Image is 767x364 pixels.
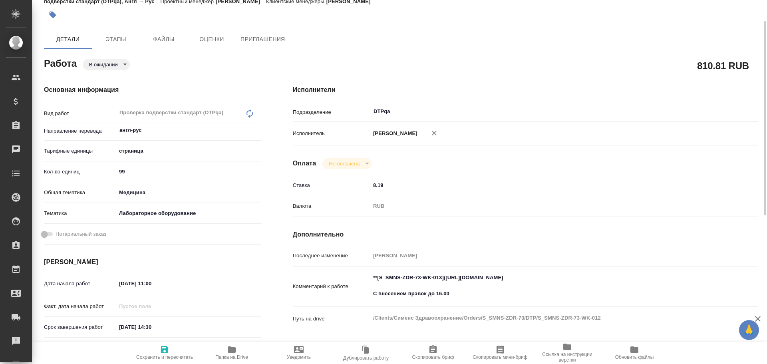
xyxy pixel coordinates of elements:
[44,85,261,95] h4: Основная информация
[473,354,527,360] span: Скопировать мини-бриф
[293,108,370,116] p: Подразделение
[56,230,106,238] span: Нотариальный заказ
[240,34,285,44] span: Приглашения
[116,144,261,158] div: страница
[326,160,362,167] button: Не оплачена
[293,181,370,189] p: Ставка
[538,352,596,363] span: Ссылка на инструкции верстки
[193,34,231,44] span: Оценки
[131,342,198,364] button: Сохранить и пересчитать
[399,342,467,364] button: Скопировать бриф
[136,354,193,360] span: Сохранить и пересчитать
[44,280,116,288] p: Дата начала работ
[370,179,719,191] input: ✎ Введи что-нибудь
[44,127,116,135] p: Направление перевода
[256,129,258,131] button: Open
[715,111,717,112] button: Open
[370,250,719,261] input: Пустое поле
[97,34,135,44] span: Этапы
[116,207,261,220] div: Лабораторное оборудование
[343,355,389,361] span: Дублировать работу
[370,311,719,325] textarea: /Clients/Сименс Здравоохранение/Orders/S_SMNS-ZDR-73/DTP/S_SMNS-ZDR-73-WK-012
[534,342,601,364] button: Ссылка на инструкции верстки
[116,278,186,289] input: ✎ Введи что-нибудь
[44,6,62,24] button: Добавить тэг
[198,342,265,364] button: Папка на Drive
[44,168,116,176] p: Кол-во единиц
[215,354,248,360] span: Папка на Drive
[44,109,116,117] p: Вид работ
[742,322,756,338] span: 🙏
[293,315,370,323] p: Путь на drive
[293,252,370,260] p: Последнее изменение
[83,59,130,70] div: В ожидании
[44,147,116,155] p: Тарифные единицы
[44,257,261,267] h4: [PERSON_NAME]
[44,189,116,197] p: Общая тематика
[615,354,654,360] span: Обновить файлы
[116,321,186,333] input: ✎ Введи что-нибудь
[287,354,311,360] span: Уведомить
[425,124,443,142] button: Удалить исполнителя
[697,59,749,72] h2: 810.81 RUB
[293,129,370,137] p: Исполнитель
[370,271,719,300] textarea: **[S_SMNS-ZDR-73-WK-013]([URL][DOMAIN_NAME] С внесением правок до 16.00
[370,199,719,213] div: RUB
[601,342,668,364] button: Обновить файлы
[116,166,261,177] input: ✎ Введи что-нибудь
[44,323,116,331] p: Срок завершения работ
[467,342,534,364] button: Скопировать мини-бриф
[145,34,183,44] span: Файлы
[44,302,116,310] p: Факт. дата начала работ
[370,129,417,137] p: [PERSON_NAME]
[293,230,758,239] h4: Дополнительно
[293,159,316,168] h4: Оплата
[293,85,758,95] h4: Исполнители
[322,158,372,169] div: В ожидании
[44,209,116,217] p: Тематика
[44,56,77,70] h2: Работа
[116,300,186,312] input: Пустое поле
[293,282,370,290] p: Комментарий к работе
[412,354,454,360] span: Скопировать бриф
[332,342,399,364] button: Дублировать работу
[49,34,87,44] span: Детали
[739,320,759,340] button: 🙏
[116,186,261,199] div: Медицина
[265,342,332,364] button: Уведомить
[293,202,370,210] p: Валюта
[87,61,120,68] button: В ожидании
